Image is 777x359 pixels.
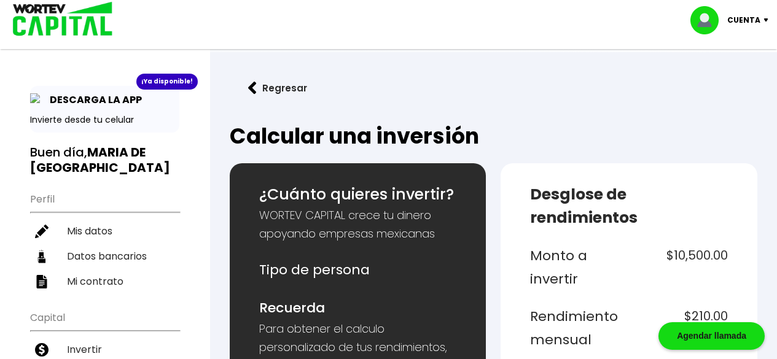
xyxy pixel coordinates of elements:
h3: Buen día, [30,145,179,176]
a: Datos bancarios [30,244,179,269]
h6: $10,500.00 [634,244,728,290]
img: flecha izquierda [248,82,257,95]
p: WORTEV CAPITAL crece tu dinero apoyando empresas mexicanas [259,206,457,243]
ul: Perfil [30,185,179,294]
button: Regresar [230,72,326,104]
h6: $210.00 [634,305,728,351]
b: MARIA DE [GEOGRAPHIC_DATA] [30,144,170,176]
h6: Tipo de persona [259,258,457,282]
a: Mis datos [30,218,179,244]
div: ¡Ya disponible! [136,74,198,90]
p: Cuenta [727,11,760,29]
a: Mi contrato [30,269,179,294]
img: contrato-icon.f2db500c.svg [35,275,49,288]
img: invertir-icon.b3b967d7.svg [35,343,49,357]
img: datos-icon.10cf9172.svg [35,250,49,263]
img: app-icon [30,93,44,107]
h5: ¿Cuánto quieres invertir? [259,183,457,206]
img: editar-icon.952d3147.svg [35,225,49,238]
div: Agendar llamada [658,322,765,350]
h6: Rendimiento mensual [530,305,624,351]
h2: Calcular una inversión [230,124,757,149]
img: profile-image [690,6,727,34]
p: Invierte desde tu celular [30,114,179,126]
h6: Monto a invertir [530,244,624,290]
a: flecha izquierdaRegresar [230,72,757,104]
p: DESCARGA LA APP [44,92,142,107]
h6: Recuerda [259,296,457,320]
img: icon-down [760,18,777,22]
h5: Desglose de rendimientos [530,183,728,229]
